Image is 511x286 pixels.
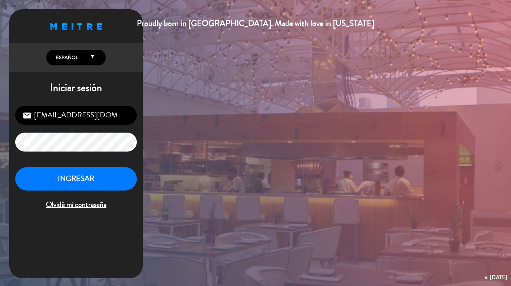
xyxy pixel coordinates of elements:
h1: Iniciar sesión [9,82,143,94]
button: INGRESAR [15,167,137,191]
div: v. [DATE] [485,272,507,282]
i: lock [23,138,32,147]
span: Español [54,54,78,61]
span: Olvidé mi contraseña [15,199,137,211]
input: Correo Electrónico [15,106,137,125]
i: email [23,111,32,120]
